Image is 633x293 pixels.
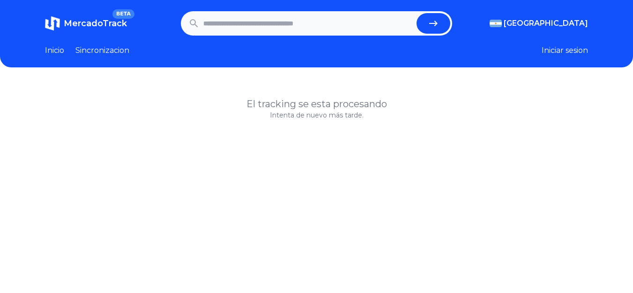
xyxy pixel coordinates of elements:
[45,110,588,120] p: Intenta de nuevo más tarde.
[45,16,60,31] img: MercadoTrack
[64,18,127,29] span: MercadoTrack
[45,16,127,31] a: MercadoTrackBETA
[45,97,588,110] h1: El tracking se esta procesando
[490,20,502,27] img: Argentina
[542,45,588,56] button: Iniciar sesion
[75,45,129,56] a: Sincronizacion
[112,9,134,19] span: BETA
[45,45,64,56] a: Inicio
[490,18,588,29] button: [GEOGRAPHIC_DATA]
[504,18,588,29] span: [GEOGRAPHIC_DATA]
